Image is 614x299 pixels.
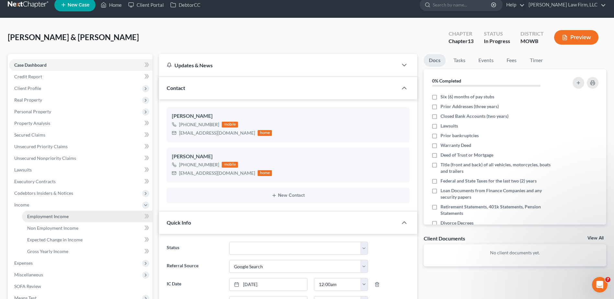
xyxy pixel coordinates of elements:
[11,253,16,260] span: 😃
[14,85,41,91] span: Client Profile
[441,94,494,100] span: Six (6) months of pay stubs
[163,278,226,291] label: IC Date
[22,211,152,222] a: Employment Income
[14,144,68,149] span: Unsecured Priority Claims
[14,74,42,79] span: Credit Report
[22,222,152,234] a: Non Employment Income
[14,202,29,207] span: Income
[9,129,152,141] a: Secured Claims
[484,38,510,45] div: In Progress
[167,85,185,91] span: Contact
[207,3,218,14] div: Close
[11,253,16,260] span: smiley reaction
[424,54,446,67] a: Docs
[468,38,474,44] span: 13
[222,162,238,168] div: mobile
[441,132,479,139] span: Prior bankruptcies
[9,152,152,164] a: Unsecured Nonpriority Claims
[258,170,272,176] div: home
[441,187,555,200] span: Loan Documents from Finance Companies and any security papers
[14,120,50,126] span: Property Analysis
[6,253,11,260] span: 😐
[441,178,537,184] span: Federal and State Taxes for the last two (2) years
[4,3,17,15] button: go back
[14,155,76,161] span: Unsecured Nonpriority Claims
[432,78,461,83] strong: 0% Completed
[163,260,226,273] label: Referral Source
[9,141,152,152] a: Unsecured Priority Claims
[9,71,152,83] a: Credit Report
[525,54,548,67] a: Timer
[449,38,474,45] div: Chapter
[14,190,73,196] span: Codebtors Insiders & Notices
[195,3,207,15] button: Collapse window
[441,113,508,119] span: Closed Bank Accounts (two years)
[14,283,41,289] span: SOFA Review
[587,236,604,240] a: View All
[222,122,238,127] div: mobile
[429,249,601,256] p: No client documents yet.
[14,260,33,266] span: Expenses
[6,253,11,260] span: neutral face reaction
[441,103,499,110] span: Prior Addresses (three years)
[229,278,307,291] a: [DATE]
[14,97,42,103] span: Real Property
[441,220,474,226] span: Divorce Decrees
[592,277,608,293] iframe: Intercom live chat
[484,30,510,38] div: Status
[441,142,471,149] span: Warranty Deed
[554,30,598,45] button: Preview
[441,152,493,158] span: Deed of Trust or Mortgage
[27,214,69,219] span: Employment Income
[172,193,404,198] button: New Contact
[172,153,404,161] div: [PERSON_NAME]
[605,277,610,282] span: 7
[179,130,255,136] div: [EMAIL_ADDRESS][DOMAIN_NAME]
[27,249,68,254] span: Gross Yearly Income
[9,176,152,187] a: Executory Contracts
[14,62,47,68] span: Case Dashboard
[258,130,272,136] div: home
[14,132,45,138] span: Secured Claims
[27,225,78,231] span: Non Employment Income
[441,204,555,216] span: Retirement Statements, 401k Statements, Pension Statements
[14,109,51,114] span: Personal Property
[448,54,471,67] a: Tasks
[520,38,544,45] div: MOWB
[9,281,152,292] a: SOFA Review
[179,121,219,128] div: [PHONE_NUMBER]
[179,161,219,168] div: [PHONE_NUMBER]
[68,3,89,7] span: New Case
[172,112,404,120] div: [PERSON_NAME]
[314,278,361,291] input: -- : --
[441,161,555,174] span: Title (front and back) of all vehicles, motorcycles, boats and trailers
[179,170,255,176] div: [EMAIL_ADDRESS][DOMAIN_NAME]
[473,54,499,67] a: Events
[14,179,56,184] span: Executory Contracts
[9,59,152,71] a: Case Dashboard
[167,219,191,226] span: Quick Info
[520,30,544,38] div: District
[27,237,83,242] span: Expected Change in Income
[441,123,458,129] span: Lawsuits
[163,242,226,255] label: Status
[501,54,522,67] a: Fees
[9,117,152,129] a: Property Analysis
[22,246,152,257] a: Gross Yearly Income
[9,164,152,176] a: Lawsuits
[167,62,390,69] div: Updates & News
[8,32,139,42] span: [PERSON_NAME] & [PERSON_NAME]
[14,272,43,277] span: Miscellaneous
[449,30,474,38] div: Chapter
[22,234,152,246] a: Expected Change in Income
[424,235,465,242] div: Client Documents
[14,167,32,172] span: Lawsuits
